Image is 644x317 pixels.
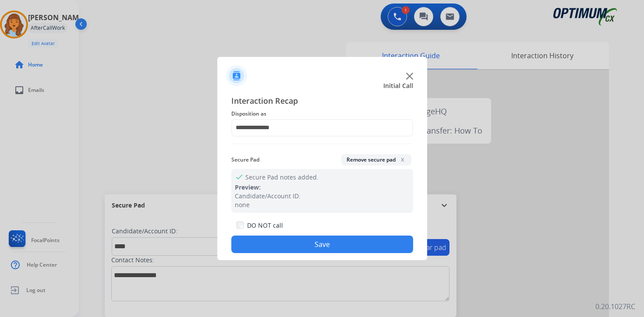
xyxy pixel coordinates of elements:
[231,155,259,165] span: Secure Pad
[595,301,635,312] p: 0.20.1027RC
[231,236,413,253] button: Save
[399,156,406,163] span: x
[341,154,411,166] button: Remove secure padx
[247,221,283,230] label: DO NOT call
[235,183,261,191] span: Preview:
[383,81,413,90] span: Initial Call
[226,65,247,86] img: contactIcon
[231,169,413,213] div: Secure Pad notes added.
[235,192,410,209] div: Candidate/Account ID: none
[231,95,413,109] span: Interaction Recap
[235,173,242,180] mat-icon: check
[231,109,413,119] span: Disposition as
